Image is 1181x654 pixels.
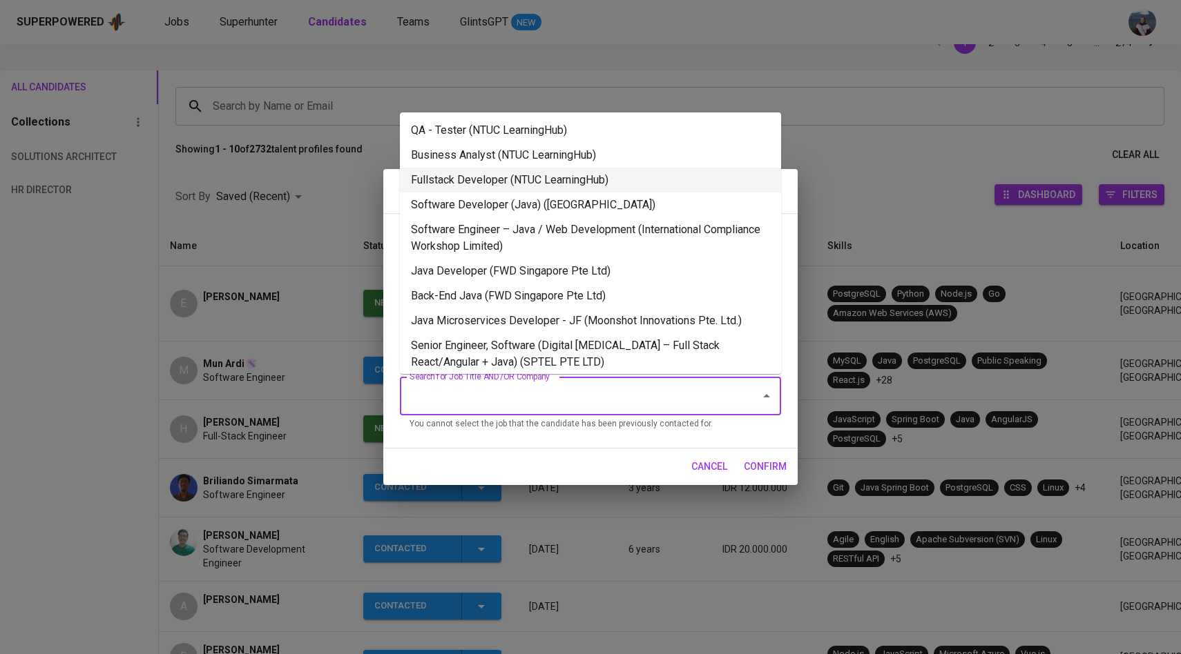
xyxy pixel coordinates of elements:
li: Back-End Java (FWD Singapore Pte Ltd) [400,284,781,308]
li: Business Analyst (NTUC LearningHub) [400,143,781,168]
li: Fullstack Developer (NTUC LearningHub) [400,168,781,192]
button: cancel [686,454,733,479]
li: Software Engineer – Java / Web Development (International Compliance Workshop Limited) [400,217,781,259]
li: Java Microservices Developer - JF (Moonshot Innovations Pte. Ltd.) [400,308,781,333]
p: You cannot select the job that the candidate has been previously contacted for. [410,417,771,431]
li: QA - Tester (NTUC LearningHub) [400,118,781,143]
span: cancel [691,458,727,475]
button: confirm [738,454,792,479]
span: confirm [744,458,787,475]
li: Senior Engineer, Software (Digital [MEDICAL_DATA] – Full Stack React/Angular + Java) (SPTEL PTE LTD) [400,333,781,375]
li: Java Developer (FWD Singapore Pte Ltd) [400,259,781,284]
button: Close [757,386,776,406]
li: Software Developer (Java) ([GEOGRAPHIC_DATA]) [400,192,781,217]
